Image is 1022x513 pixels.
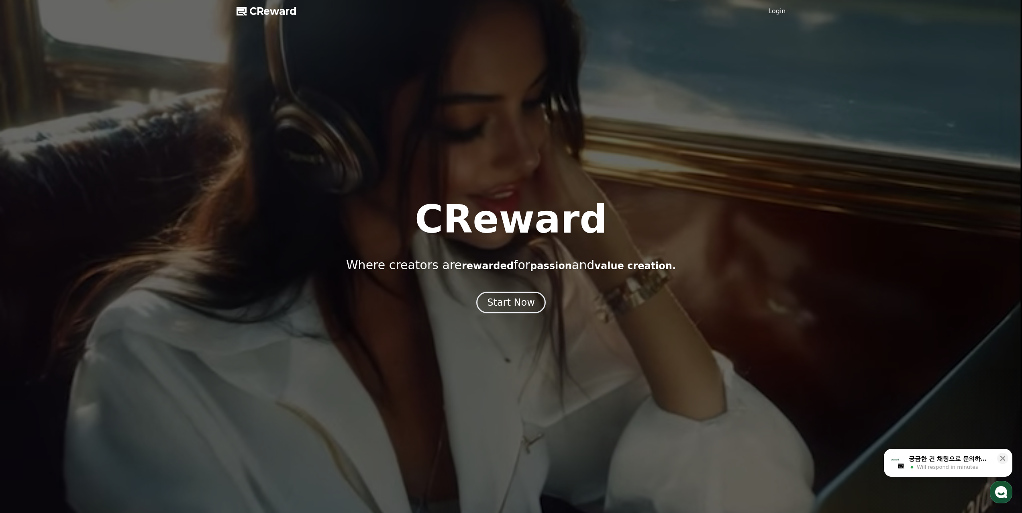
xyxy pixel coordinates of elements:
h1: CReward [415,200,607,239]
span: Messages [67,267,90,274]
span: rewarded [462,260,514,272]
p: Where creators are for and [346,258,676,272]
a: Start Now [476,300,546,307]
div: Start Now [487,296,535,309]
button: Start Now [476,292,546,313]
a: Messages [53,255,104,275]
span: CReward [249,5,297,18]
a: Login [768,6,785,16]
span: value creation. [594,260,676,272]
span: Settings [119,267,139,273]
a: CReward [237,5,297,18]
a: Home [2,255,53,275]
span: passion [530,260,572,272]
a: Settings [104,255,154,275]
span: Home [20,267,35,273]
